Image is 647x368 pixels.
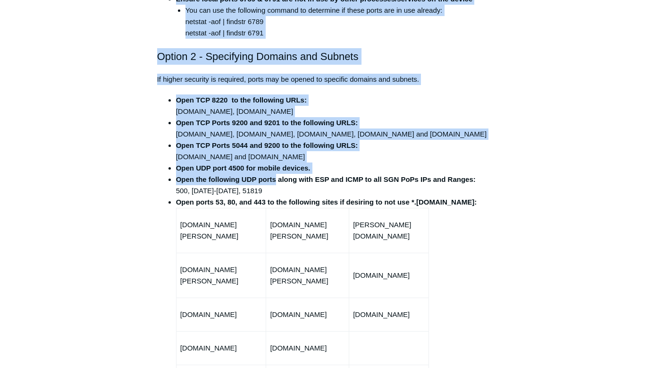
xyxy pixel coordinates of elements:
[176,96,307,104] strong: Open TCP 8220 to the following URLs:
[157,74,490,85] p: If higher security is required, ports may be opened to specific domains and subnets.
[176,174,490,197] li: 500, [DATE]-[DATE], 51819
[270,219,345,242] p: [DOMAIN_NAME][PERSON_NAME]
[353,270,425,281] p: [DOMAIN_NAME]
[353,219,425,242] p: [PERSON_NAME][DOMAIN_NAME]
[176,175,476,183] strong: Open the following UDP ports along with ESP and ICMP to all SGN PoPs IPs and Ranges:
[185,5,490,39] li: You can use the following command to determine if these ports are in use already: netstat -aof | ...
[176,164,311,172] strong: Open UDP port 4500 for mobile devices.
[270,264,345,287] p: [DOMAIN_NAME][PERSON_NAME]
[176,94,490,117] li: [DOMAIN_NAME], [DOMAIN_NAME]
[176,198,477,206] strong: Open ports 53, 80, and 443 to the following sites if desiring to not use *.[DOMAIN_NAME]:
[180,342,262,354] p: [DOMAIN_NAME]
[270,309,345,320] p: [DOMAIN_NAME]
[176,208,266,253] td: [DOMAIN_NAME][PERSON_NAME]
[353,309,425,320] p: [DOMAIN_NAME]
[176,119,358,127] strong: Open TCP Ports 9200 and 9201 to the following URLS:
[176,117,490,140] li: [DOMAIN_NAME], [DOMAIN_NAME], [DOMAIN_NAME], [DOMAIN_NAME] and [DOMAIN_NAME]
[270,342,345,354] p: [DOMAIN_NAME]
[180,309,262,320] p: [DOMAIN_NAME]
[157,48,490,65] h2: Option 2 - Specifying Domains and Subnets
[176,140,490,163] li: [DOMAIN_NAME] and [DOMAIN_NAME]
[176,141,358,149] strong: Open TCP Ports 5044 and 9200 to the following URLS:
[180,264,262,287] p: [DOMAIN_NAME][PERSON_NAME]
